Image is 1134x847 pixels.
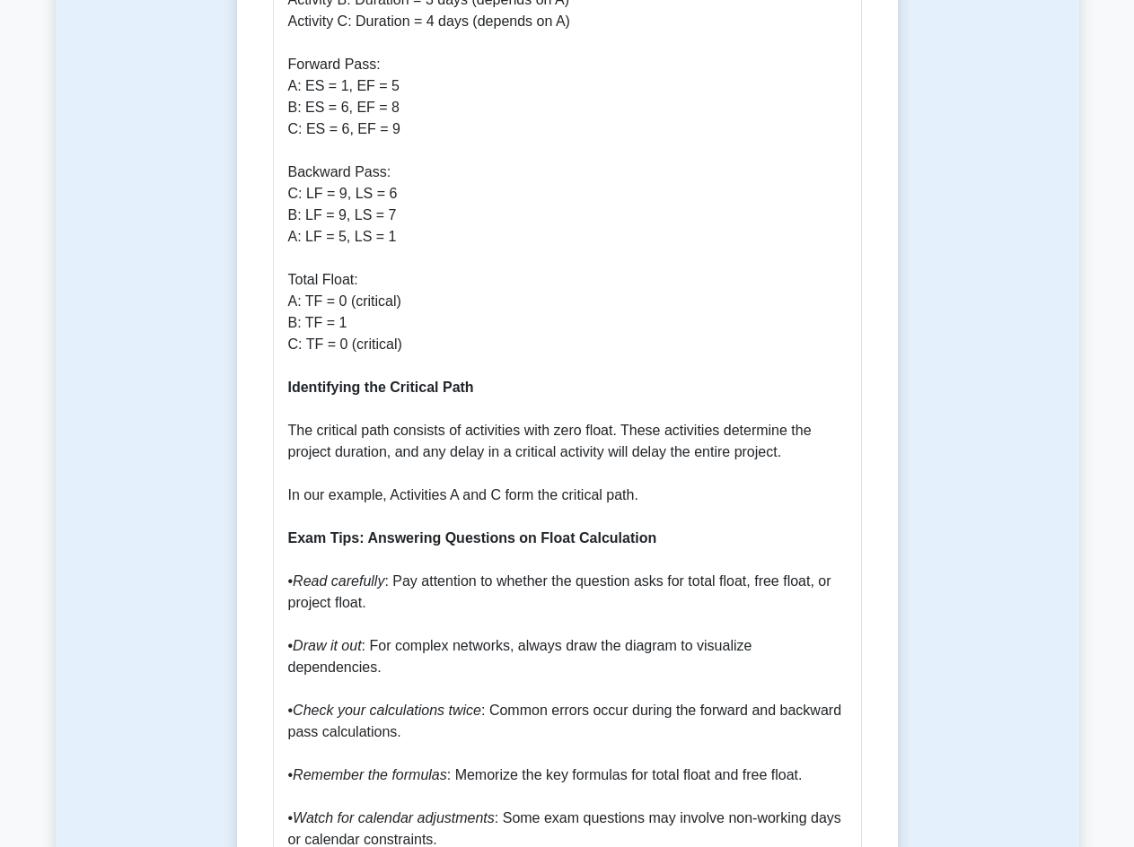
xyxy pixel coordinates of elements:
[293,638,361,653] i: Draw it out
[293,810,495,825] i: Watch for calendar adjustments
[288,380,474,395] b: Identifying the Critical Path
[293,573,384,589] i: Read carefully
[293,767,447,782] i: Remember the formulas
[288,530,657,546] b: Exam Tips: Answering Questions on Float Calculation
[293,703,481,718] i: Check your calculations twice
